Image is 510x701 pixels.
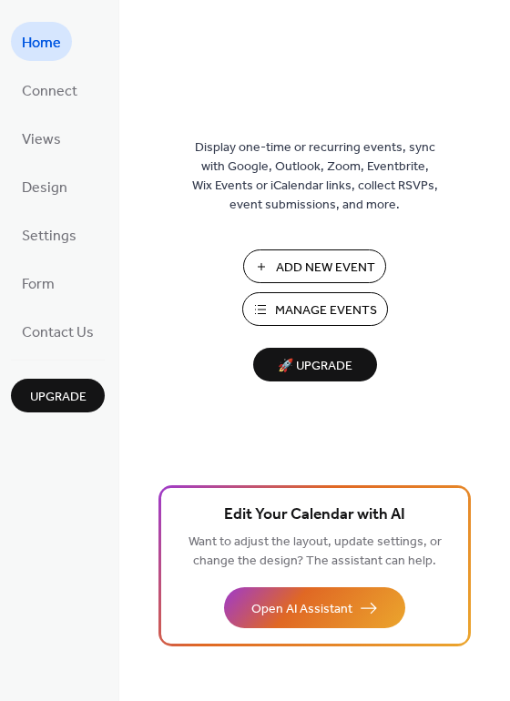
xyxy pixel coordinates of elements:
[11,22,72,61] a: Home
[22,270,55,299] span: Form
[11,167,78,206] a: Design
[22,77,77,106] span: Connect
[11,263,66,302] a: Form
[22,126,61,154] span: Views
[22,29,61,57] span: Home
[11,379,105,412] button: Upgrade
[251,600,352,619] span: Open AI Assistant
[242,292,388,326] button: Manage Events
[276,259,375,278] span: Add New Event
[224,587,405,628] button: Open AI Assistant
[11,311,105,350] a: Contact Us
[22,319,94,347] span: Contact Us
[30,388,87,407] span: Upgrade
[275,301,377,320] span: Manage Events
[22,222,76,250] span: Settings
[253,348,377,381] button: 🚀 Upgrade
[224,503,405,528] span: Edit Your Calendar with AI
[189,530,442,574] span: Want to adjust the layout, update settings, or change the design? The assistant can help.
[11,118,72,157] a: Views
[22,174,67,202] span: Design
[11,215,87,254] a: Settings
[11,70,88,109] a: Connect
[264,354,366,379] span: 🚀 Upgrade
[192,138,438,215] span: Display one-time or recurring events, sync with Google, Outlook, Zoom, Eventbrite, Wix Events or ...
[243,249,386,283] button: Add New Event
